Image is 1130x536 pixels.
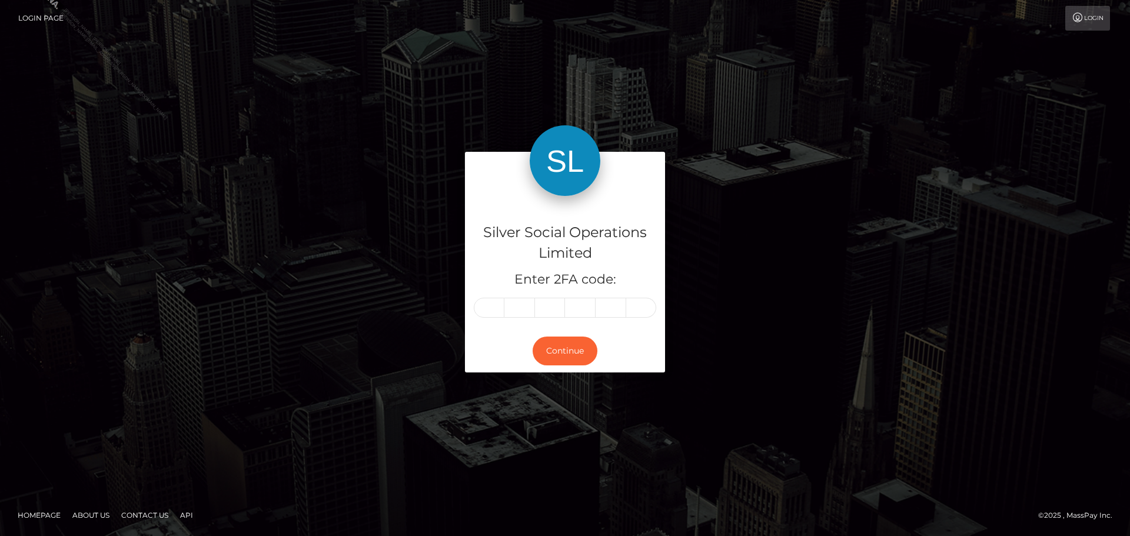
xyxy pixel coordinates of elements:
[1038,509,1121,522] div: © 2025 , MassPay Inc.
[474,271,656,289] h5: Enter 2FA code:
[117,506,173,524] a: Contact Us
[68,506,114,524] a: About Us
[530,125,600,196] img: Silver Social Operations Limited
[175,506,198,524] a: API
[533,337,597,365] button: Continue
[474,222,656,264] h4: Silver Social Operations Limited
[13,506,65,524] a: Homepage
[18,6,64,31] a: Login Page
[1065,6,1110,31] a: Login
